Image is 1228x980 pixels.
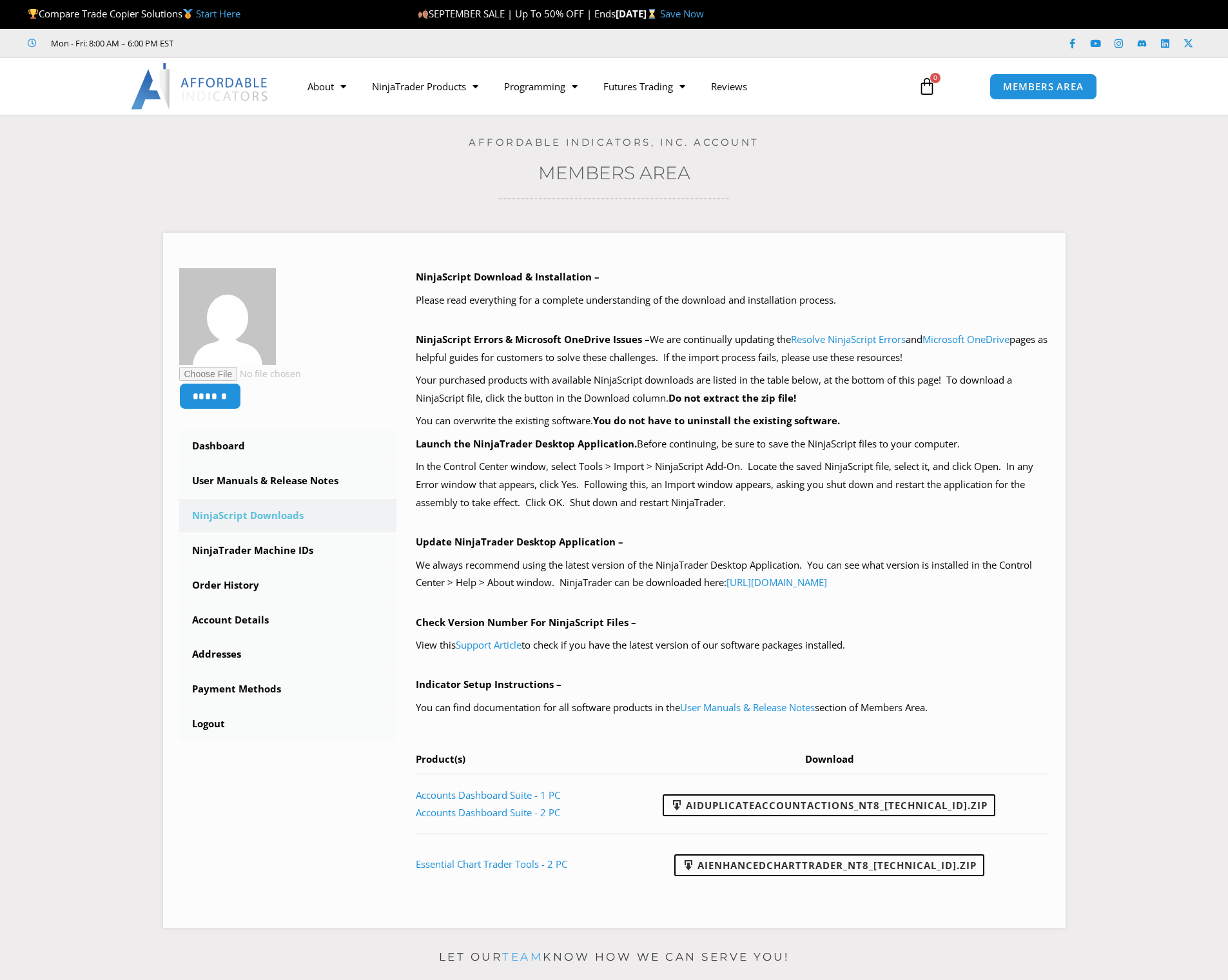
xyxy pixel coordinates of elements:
span: Mon - Fri: 8:00 AM – 6:00 PM EST [48,35,173,51]
a: Reviews [698,72,760,101]
nav: Account pages [179,429,397,741]
a: NinjaScript Downloads [179,499,397,533]
p: Before continuing, be sure to save the NinjaScript files to your computer. [416,435,1049,453]
a: AIDuplicateAccountActions_NT8_[TECHNICAL_ID].zip [663,794,995,816]
a: About [295,72,359,101]
a: Programming [491,72,590,101]
a: MEMBERS AREA [989,73,1097,100]
b: Check Version Number For NinjaScript Files – [416,616,636,629]
nav: Menu [295,72,903,101]
p: View this to check if you have the latest version of our software packages installed. [416,636,1049,654]
b: NinjaScript Download & Installation – [416,270,599,283]
p: We always recommend using the latest version of the NinjaTrader Desktop Application. You can see ... [416,556,1049,593]
a: Essential Chart Trader Tools - 2 PC [416,857,567,870]
a: Payment Methods [179,672,397,706]
a: Resolve NinjaScript Errors [791,333,906,346]
span: 0 [930,73,940,83]
p: You can overwrite the existing software. [416,412,1049,430]
a: Start Here [196,7,240,20]
p: In the Control Center window, select Tools > Import > NinjaScript Add-On. Locate the saved NinjaS... [416,458,1049,512]
span: MEMBERS AREA [1003,82,1084,92]
img: ⌛ [647,9,657,19]
b: Do not extract the zip file! [668,391,796,404]
p: You can find documentation for all software products in the section of Members Area. [416,699,1049,717]
span: SEPTEMBER SALE | Up To 50% OFF | Ends [418,7,616,20]
p: Your purchased products with available NinjaScript downloads are listed in the table below, at th... [416,371,1049,407]
a: team [502,950,543,963]
a: 0 [899,68,955,105]
a: Account Details [179,603,397,637]
img: 🥇 [183,9,193,19]
a: NinjaTrader Machine IDs [179,534,397,567]
p: Let our know how we can serve you! [163,947,1066,968]
p: We are continually updating the and pages as helpful guides for customers to solve these challeng... [416,331,1049,367]
a: Microsoft OneDrive [922,333,1009,346]
a: Order History [179,569,397,602]
a: Members Area [538,162,690,184]
a: Addresses [179,638,397,671]
span: Compare Trade Copier Solutions [28,7,240,20]
a: NinjaTrader Products [359,72,491,101]
a: Dashboard [179,429,397,463]
a: Accounts Dashboard Suite - 1 PC [416,789,560,801]
b: NinjaScript Errors & Microsoft OneDrive Issues – [416,333,650,346]
a: User Manuals & Release Notes [680,701,815,714]
a: Logout [179,707,397,741]
a: Save Now [660,7,704,20]
a: Futures Trading [590,72,698,101]
a: User Manuals & Release Notes [179,464,397,498]
img: 🍂 [418,9,428,19]
img: LogoAI | Affordable Indicators – NinjaTrader [131,63,269,110]
b: Launch the NinjaTrader Desktop Application. [416,437,637,450]
span: Product(s) [416,752,465,765]
img: 5f134d5080cd8606c769c067cdb75d253f8f6419f1c7daba1e0781ed198c4de3 [179,268,276,365]
a: Affordable Indicators, Inc. Account [469,136,759,148]
a: [URL][DOMAIN_NAME] [726,576,827,589]
a: AIEnhancedChartTrader_NT8_[TECHNICAL_ID].zip [674,854,984,876]
b: Indicator Setup Instructions – [416,678,561,691]
b: You do not have to uninstall the existing software. [593,414,840,427]
img: 🏆 [28,9,38,19]
iframe: Customer reviews powered by Trustpilot [191,37,385,50]
p: Please read everything for a complete understanding of the download and installation process. [416,291,1049,309]
strong: [DATE] [616,7,660,20]
b: Update NinjaTrader Desktop Application – [416,535,623,548]
span: Download [805,752,854,765]
a: Support Article [456,638,521,651]
a: Accounts Dashboard Suite - 2 PC [416,806,560,819]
